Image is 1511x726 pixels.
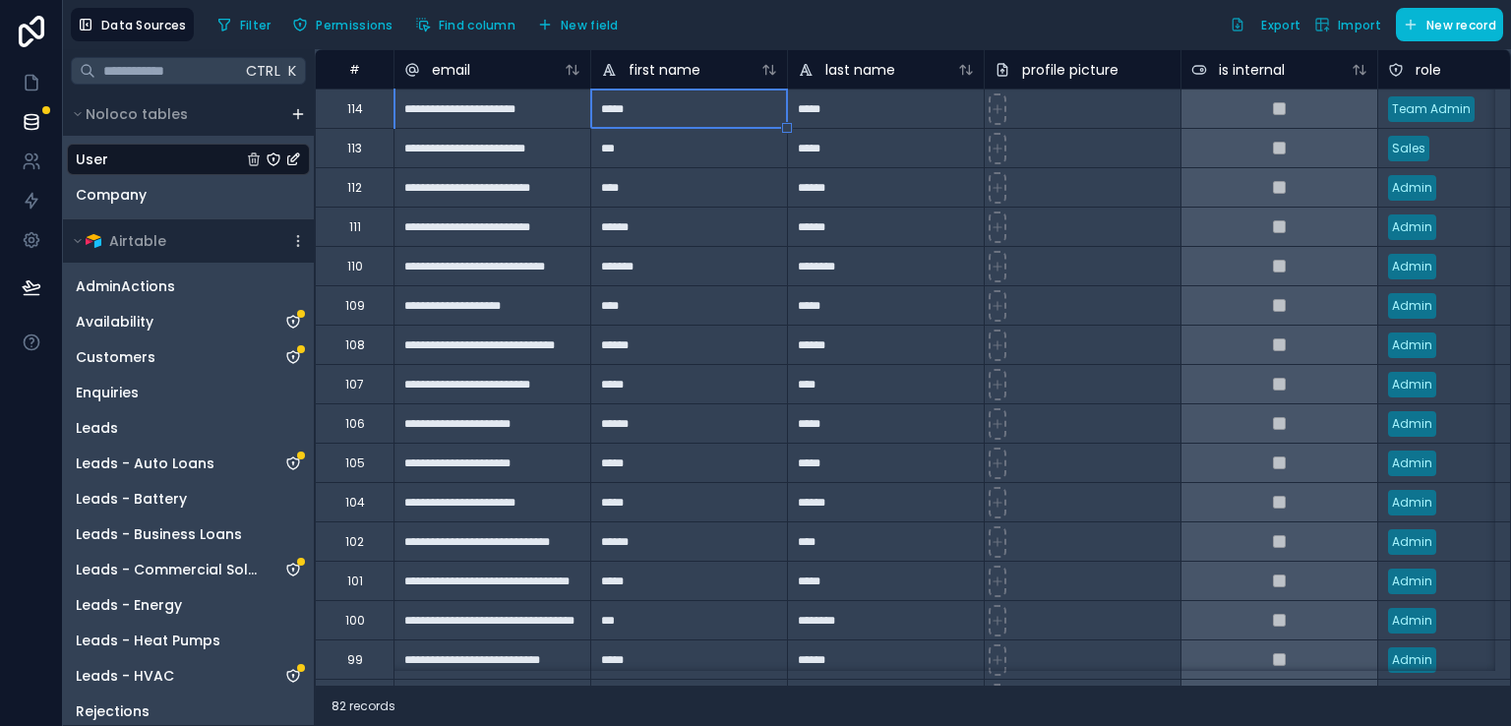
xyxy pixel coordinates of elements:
[1261,18,1300,32] span: Export
[1392,573,1432,590] div: Admin
[1396,8,1503,41] button: New record
[76,312,153,332] span: Availability
[1392,297,1432,315] div: Admin
[67,100,282,128] button: Noloco tables
[1392,454,1432,472] div: Admin
[347,101,363,117] div: 114
[1392,218,1432,236] div: Admin
[331,62,379,77] div: #
[76,701,150,721] span: Rejections
[244,58,282,83] span: Ctrl
[349,219,361,235] div: 111
[71,8,194,41] button: Data Sources
[347,141,362,156] div: 113
[67,377,310,408] div: Enquiries
[432,60,470,80] span: email
[345,613,365,629] div: 100
[67,306,310,337] div: Availability
[1426,18,1496,32] span: New record
[285,10,407,39] a: Permissions
[67,227,282,255] button: Airtable LogoAirtable
[530,10,626,39] button: New field
[345,298,365,314] div: 109
[76,150,108,169] span: User
[67,483,310,514] div: Leads - Battery
[1392,494,1432,512] div: Admin
[76,595,182,615] span: Leads - Energy
[67,660,310,692] div: Leads - HVAC
[86,233,101,249] img: Airtable Logo
[1392,336,1432,354] div: Admin
[210,10,278,39] button: Filter
[1392,100,1471,118] div: Team Admin
[1223,8,1307,41] button: Export
[67,341,310,373] div: Customers
[76,418,118,438] span: Leads
[408,10,522,39] button: Find column
[345,534,364,550] div: 102
[76,666,174,686] span: Leads - HVAC
[1392,533,1432,551] div: Admin
[345,416,365,432] div: 106
[1392,612,1432,630] div: Admin
[76,631,220,650] span: Leads - Heat Pumps
[825,60,895,80] span: last name
[347,180,362,196] div: 112
[67,412,310,444] div: Leads
[1392,140,1425,157] div: Sales
[63,92,314,725] div: scrollable content
[67,179,310,211] div: Company
[67,518,310,550] div: Leads - Business Loans
[76,524,242,544] span: Leads - Business Loans
[345,337,365,353] div: 108
[347,259,363,274] div: 110
[1392,179,1432,197] div: Admin
[1392,651,1432,669] div: Admin
[67,271,310,302] div: AdminActions
[76,489,187,509] span: Leads - Battery
[76,560,262,579] span: Leads - Commercial Solar
[76,276,175,296] span: AdminActions
[67,144,310,175] div: User
[1392,415,1432,433] div: Admin
[316,18,393,32] span: Permissions
[345,495,365,511] div: 104
[347,574,363,589] div: 101
[561,18,619,32] span: New field
[1219,60,1285,80] span: is internal
[76,185,147,205] span: Company
[439,18,515,32] span: Find column
[347,652,363,668] div: 99
[629,60,700,80] span: first name
[240,18,272,32] span: Filter
[76,347,155,367] span: Customers
[101,18,187,32] span: Data Sources
[285,10,399,39] button: Permissions
[67,625,310,656] div: Leads - Heat Pumps
[76,454,214,473] span: Leads - Auto Loans
[1338,18,1381,32] span: Import
[1392,258,1432,275] div: Admin
[345,377,364,393] div: 107
[332,698,395,714] span: 82 records
[1388,8,1503,41] a: New record
[67,448,310,479] div: Leads - Auto Loans
[1416,60,1441,80] span: role
[286,64,300,78] span: K
[76,383,139,402] span: Enquiries
[109,231,166,251] span: Airtable
[86,104,188,124] span: Noloco tables
[1022,60,1118,80] span: profile picture
[1392,376,1432,393] div: Admin
[67,554,310,585] div: Leads - Commercial Solar
[67,589,310,621] div: Leads - Energy
[345,455,365,471] div: 105
[1307,8,1388,41] button: Import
